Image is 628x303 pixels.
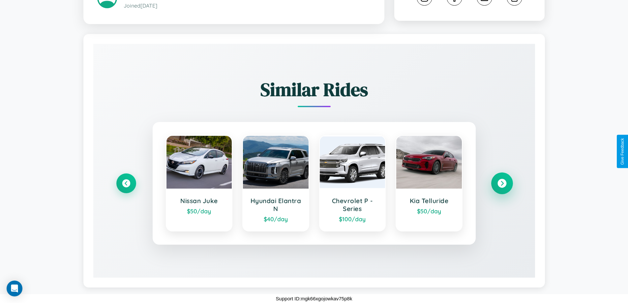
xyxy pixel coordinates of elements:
[250,215,302,223] div: $ 40 /day
[242,135,309,231] a: Hyundai Elantra N$40/day
[620,138,625,165] div: Give Feedback
[326,215,379,223] div: $ 100 /day
[166,135,233,231] a: Nissan Juke$50/day
[124,1,371,11] p: Joined [DATE]
[396,135,463,231] a: Kia Telluride$50/day
[173,207,225,215] div: $ 50 /day
[7,281,22,296] div: Open Intercom Messenger
[403,197,455,205] h3: Kia Telluride
[326,197,379,213] h3: Chevrolet P - Series
[116,77,512,102] h2: Similar Rides
[250,197,302,213] h3: Hyundai Elantra N
[173,197,225,205] h3: Nissan Juke
[403,207,455,215] div: $ 50 /day
[276,294,352,303] p: Support ID: mgk66xgojowkav75p8k
[319,135,386,231] a: Chevrolet P - Series$100/day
